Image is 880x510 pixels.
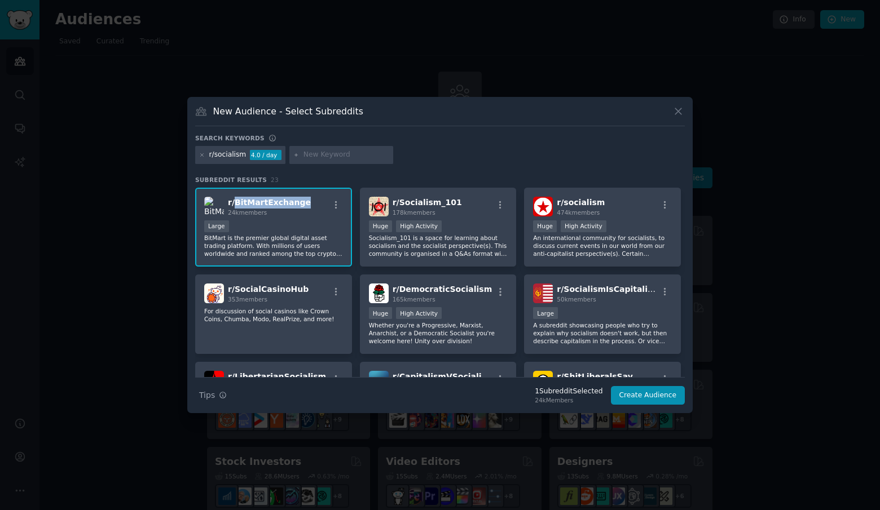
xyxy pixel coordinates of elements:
span: r/ ShitLiberalsSay [557,372,633,381]
span: Tips [199,389,215,401]
img: SocialCasinoHub [204,283,224,303]
span: r/ DemocraticSocialism [393,285,492,294]
img: DemocraticSocialism [369,283,389,303]
span: 178k members [393,209,435,216]
span: r/ SocialismIsCapitalism [557,285,661,294]
span: 353 members [228,296,267,303]
div: Huge [533,220,557,232]
div: Large [533,307,558,319]
button: Tips [195,385,231,405]
span: r/ CapitalismVSocialism [393,372,495,381]
p: Whether you're a Progressive, Marxist, Anarchist, or a Democratic Socialist you're welcome here! ... [369,321,508,345]
span: 24k members [228,209,267,216]
div: 4.0 / day [250,150,281,160]
p: BitMart is the premier global digital asset trading platform. With millions of users worldwide an... [204,234,343,258]
div: Huge [369,307,393,319]
div: High Activity [561,220,606,232]
p: For discussion of social casinos like Crown Coins, Chumba, Modo, RealPrize, and more! [204,307,343,323]
button: Create Audience [611,386,685,405]
div: 24k Members [535,396,602,404]
img: BitMartExchange [204,197,224,216]
div: 1 Subreddit Selected [535,387,602,397]
img: CapitalismVSocialism [369,371,389,391]
img: LibertarianSocialism [204,371,224,391]
span: r/ LibertarianSocialism [228,372,326,381]
span: r/ Socialism_101 [393,198,462,207]
div: Huge [369,220,393,232]
span: Subreddit Results [195,176,267,184]
h3: Search keywords [195,134,265,142]
span: r/ SocialCasinoHub [228,285,309,294]
img: SocialismIsCapitalism [533,283,553,303]
span: r/ BitMartExchange [228,198,311,207]
p: An international community for socialists, to discuss current events in our world from our anti-c... [533,234,672,258]
img: Socialism_101 [369,197,389,216]
div: Large [204,220,229,232]
span: 50k members [557,296,596,303]
input: New Keyword [303,150,389,160]
img: socialism [533,197,553,216]
span: r/ socialism [557,198,605,207]
p: A subreddit showcasing people who try to explain why socialism doesn't work, but then describe ca... [533,321,672,345]
span: 165k members [393,296,435,303]
div: High Activity [396,220,442,232]
span: 474k members [557,209,600,216]
div: High Activity [396,307,442,319]
p: Socialism_101 is a space for learning about socialism and the socialist perspective(s). This comm... [369,234,508,258]
span: 23 [271,176,279,183]
div: r/socialism [209,150,247,160]
img: ShitLiberalsSay [533,371,553,391]
h3: New Audience - Select Subreddits [213,105,363,117]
